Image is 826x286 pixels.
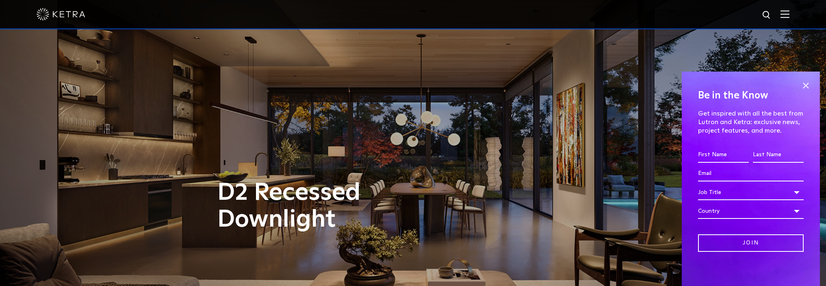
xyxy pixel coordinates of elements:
[698,166,804,181] input: Email
[698,109,804,135] p: Get inspired with all the best from Lutron and Ketra: exclusive news, project features, and more.
[780,10,789,18] img: Hamburger%20Nav.svg
[217,179,447,233] h1: D2 Recessed Downlight
[753,147,804,163] input: Last Name
[37,8,85,20] img: ketra-logo-2019-white
[762,10,772,20] img: search icon
[698,147,749,163] input: First Name
[698,234,804,252] input: Join
[698,203,804,219] div: Country
[698,88,804,103] h4: Be in the Know
[698,185,804,200] div: Job Title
